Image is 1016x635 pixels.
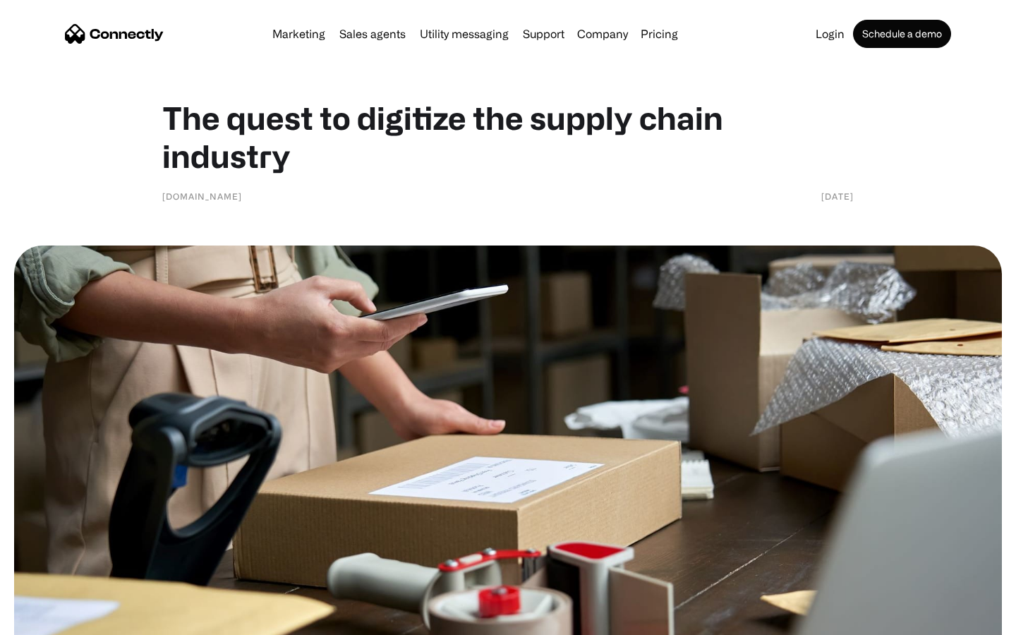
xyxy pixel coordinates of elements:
[65,23,164,44] a: home
[162,99,854,175] h1: The quest to digitize the supply chain industry
[810,28,850,40] a: Login
[853,20,951,48] a: Schedule a demo
[821,189,854,203] div: [DATE]
[414,28,514,40] a: Utility messaging
[517,28,570,40] a: Support
[577,24,628,44] div: Company
[334,28,411,40] a: Sales agents
[14,610,85,630] aside: Language selected: English
[162,189,242,203] div: [DOMAIN_NAME]
[267,28,331,40] a: Marketing
[573,24,632,44] div: Company
[28,610,85,630] ul: Language list
[635,28,684,40] a: Pricing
